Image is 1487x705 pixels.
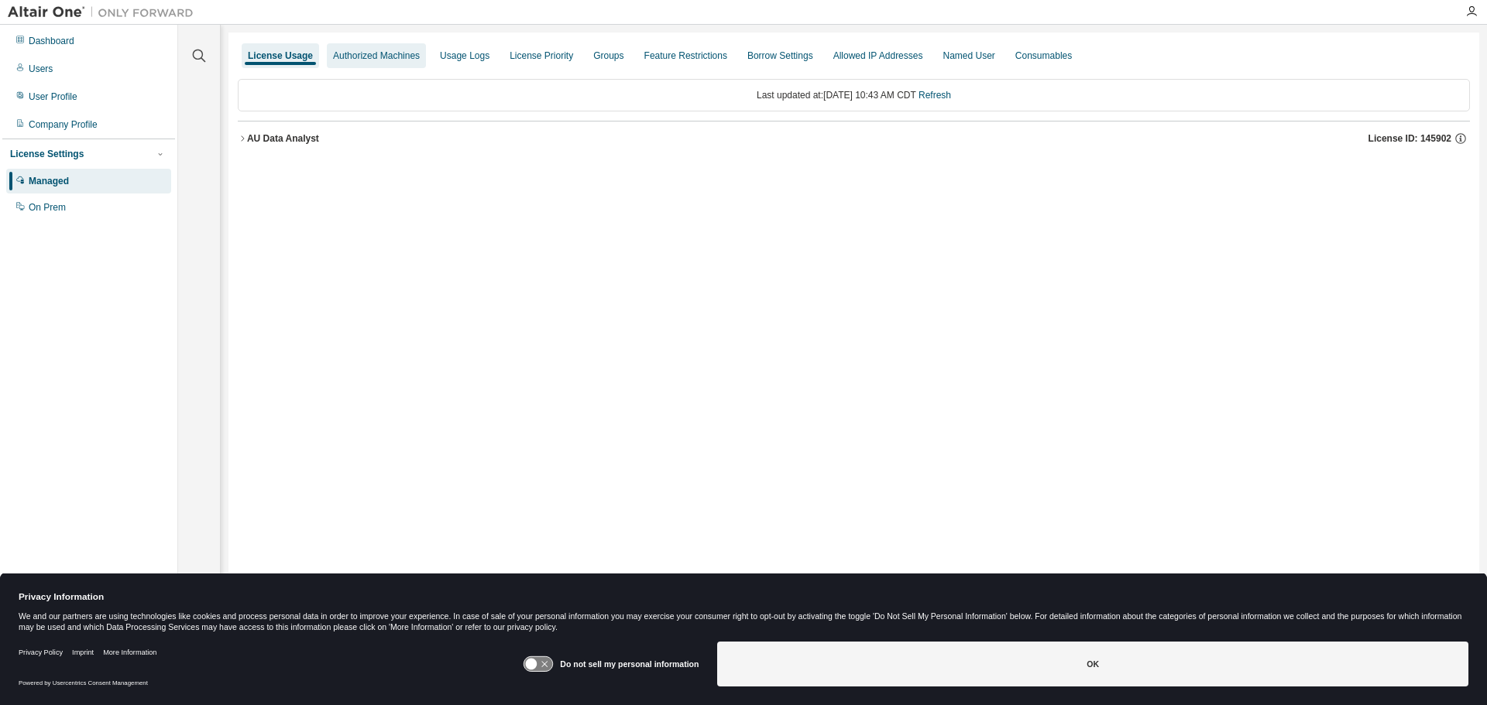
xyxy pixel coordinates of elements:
[238,79,1470,111] div: Last updated at: [DATE] 10:43 AM CDT
[238,121,1470,156] button: AU Data AnalystLicense ID: 145902
[10,148,84,160] div: License Settings
[29,63,53,75] div: Users
[833,50,923,62] div: Allowed IP Addresses
[440,50,489,62] div: Usage Logs
[1015,50,1072,62] div: Consumables
[29,91,77,103] div: User Profile
[247,132,319,145] div: AU Data Analyst
[29,118,98,131] div: Company Profile
[747,50,813,62] div: Borrow Settings
[29,201,66,214] div: On Prem
[333,50,420,62] div: Authorized Machines
[29,175,69,187] div: Managed
[943,50,994,62] div: Named User
[8,5,201,20] img: Altair One
[248,50,313,62] div: License Usage
[919,90,951,101] a: Refresh
[29,35,74,47] div: Dashboard
[593,50,623,62] div: Groups
[1369,132,1451,145] span: License ID: 145902
[510,50,573,62] div: License Priority
[644,50,727,62] div: Feature Restrictions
